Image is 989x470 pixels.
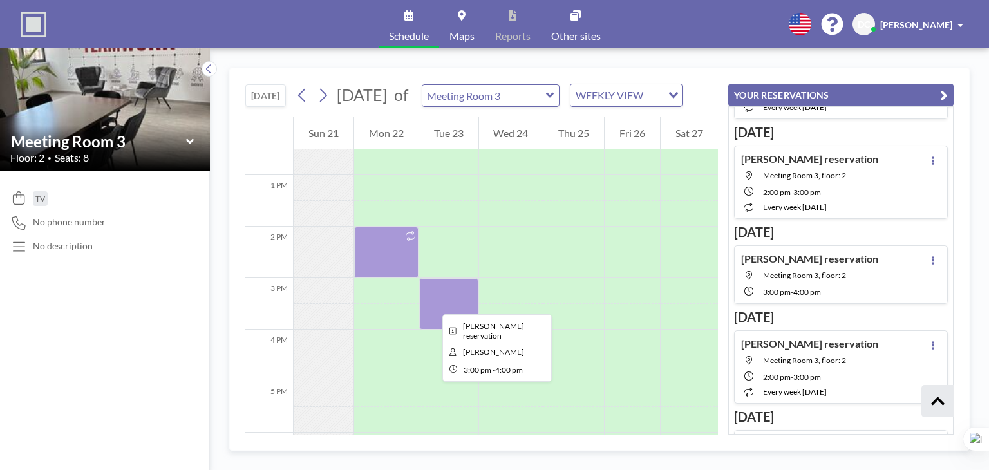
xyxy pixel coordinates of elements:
span: Floor: 2 [10,151,44,164]
div: 1 PM [245,175,293,227]
span: DC [858,19,870,30]
div: 12 PM [245,124,293,175]
input: Meeting Room 3 [422,85,546,106]
div: Thu 25 [543,117,604,149]
span: - [493,365,495,375]
input: Meeting Room 3 [11,132,186,151]
span: No phone number [33,216,106,228]
span: Meeting Room 3, floor: 2 [763,171,846,180]
span: • [48,154,52,162]
span: 3:00 PM [464,365,491,375]
span: 2:00 PM [763,372,791,382]
span: every week [DATE] [763,202,827,212]
h3: [DATE] [734,124,948,140]
span: every week [DATE] [763,387,827,397]
span: Schedule [389,31,429,41]
span: Meeting Room 3, floor: 2 [763,270,846,280]
div: 5 PM [245,381,293,433]
span: Seats: 8 [55,151,89,164]
span: 4:00 PM [495,365,523,375]
span: TV [35,194,45,203]
button: [DATE] [245,84,286,107]
span: Maps [449,31,475,41]
div: Sat 27 [661,117,718,149]
input: Search for option [647,87,661,104]
span: - [791,372,793,382]
h4: [PERSON_NAME] reservation [741,252,878,265]
h3: [DATE] [734,409,948,425]
div: No description [33,240,93,252]
span: 3:00 PM [763,287,791,297]
span: every week [DATE] [763,102,827,112]
span: 4:00 PM [793,287,821,297]
span: - [791,187,793,197]
div: 2 PM [245,227,293,278]
div: Tue 23 [419,117,478,149]
span: Dumitru's reservation [463,321,524,341]
div: Wed 24 [479,117,543,149]
div: Search for option [570,84,682,106]
span: Meeting Room 3, floor: 2 [763,355,846,365]
h4: [PERSON_NAME] reservation [741,337,878,350]
div: Mon 22 [354,117,419,149]
span: 2:00 PM [763,187,791,197]
img: organization-logo [21,12,46,37]
h3: [DATE] [734,309,948,325]
span: 3:00 PM [793,372,821,382]
span: - [791,287,793,297]
h4: [PERSON_NAME] reservation [741,153,878,165]
h3: [DATE] [734,224,948,240]
span: of [394,85,408,105]
div: Fri 26 [605,117,660,149]
div: Sun 21 [294,117,353,149]
span: [DATE] [337,85,388,104]
span: Reports [495,31,531,41]
button: YOUR RESERVATIONS [728,84,954,106]
span: WEEKLY VIEW [573,87,646,104]
span: 3:00 PM [793,187,821,197]
span: Other sites [551,31,601,41]
span: Dumitru Cusnir [463,347,524,357]
span: [PERSON_NAME] [880,19,952,30]
div: 3 PM [245,278,293,330]
div: 4 PM [245,330,293,381]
